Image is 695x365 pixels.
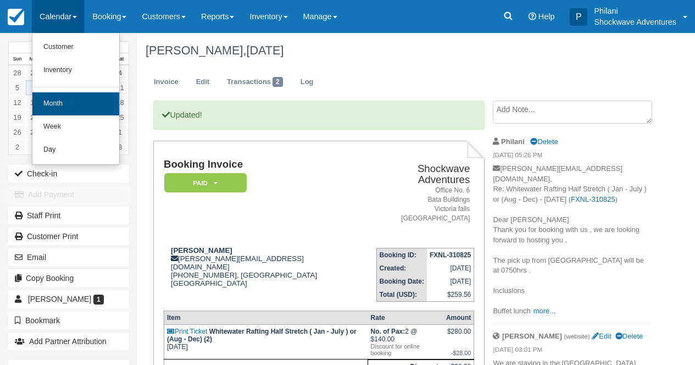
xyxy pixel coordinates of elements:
[32,139,119,162] a: Day
[28,295,91,303] span: [PERSON_NAME]
[8,269,129,287] button: Copy Booking
[446,350,471,356] em: -$28.00
[32,33,120,165] ul: Calendar
[26,140,43,154] a: 3
[570,8,587,26] div: P
[368,311,443,324] th: Rate
[164,324,368,359] td: [DATE]
[26,95,43,110] a: 13
[164,173,247,192] em: Paid
[592,332,611,340] a: Edit
[571,195,615,203] a: FXNL-310825
[26,110,43,125] a: 20
[594,16,676,27] p: Shockwave Adventures
[8,165,129,182] button: Check-in
[9,140,26,154] a: 2
[371,328,405,335] strong: No. of Pax
[146,44,650,57] h1: [PERSON_NAME],
[32,115,119,139] a: Week
[32,59,119,82] a: Inventory
[93,295,104,305] span: 1
[26,80,43,95] a: 6
[376,275,427,288] th: Booking Date:
[493,164,650,317] p: [PERSON_NAME][EMAIL_ADDRESS][DOMAIN_NAME], Re: Whitewater Rafting Half Stretch ( Jan - July ) or ...
[219,71,291,93] a: Transactions2
[112,53,129,65] th: Sat
[376,262,427,275] th: Created:
[427,262,474,275] td: [DATE]
[529,13,536,20] i: Help
[112,65,129,80] a: 4
[594,5,676,16] p: Philani
[8,9,24,25] img: checkfront-main-nav-mini-logo.png
[364,163,470,186] h2: Shockwave Adventures
[530,137,558,146] a: Delete
[167,328,357,343] strong: Whitewater Rafting Half Stretch ( Jan - July ) or (Aug - Dec) (2)
[8,290,129,308] a: [PERSON_NAME] 1
[26,53,43,65] th: Mon
[153,101,484,130] p: Updated!
[26,125,43,140] a: 27
[164,311,368,324] th: Item
[9,110,26,125] a: 19
[292,71,322,93] a: Log
[427,275,474,288] td: [DATE]
[564,333,590,340] small: (website)
[8,312,129,329] button: Bookmark
[427,288,474,302] td: $259.56
[167,328,207,335] a: Print Ticket
[9,53,26,65] th: Sun
[32,92,119,115] a: Month
[430,251,471,259] strong: FXNL-310825
[8,186,129,203] button: Add Payment
[502,332,562,340] strong: [PERSON_NAME]
[112,140,129,154] a: 8
[538,12,555,21] span: Help
[8,333,129,350] button: Add Partner Attribution
[188,71,218,93] a: Edit
[164,159,360,170] h1: Booking Invoice
[112,95,129,110] a: 18
[9,80,26,95] a: 5
[615,332,643,340] a: Delete
[9,125,26,140] a: 26
[371,343,441,356] em: Discount for online booking
[376,248,427,262] th: Booking ID:
[9,95,26,110] a: 12
[32,36,119,59] a: Customer
[164,173,243,193] a: Paid
[112,110,129,125] a: 25
[112,125,129,140] a: 1
[8,248,129,266] button: Email
[376,288,427,302] th: Total (USD):
[443,311,474,324] th: Amount
[501,137,524,146] strong: Philani
[164,246,360,301] div: [PERSON_NAME][EMAIL_ADDRESS][DOMAIN_NAME] [PHONE_NUMBER], [GEOGRAPHIC_DATA] [GEOGRAPHIC_DATA]
[246,43,283,57] span: [DATE]
[446,328,471,344] div: $280.00
[26,65,43,80] a: 29
[8,228,129,245] a: Customer Print
[171,246,232,255] strong: [PERSON_NAME]
[493,151,650,163] em: [DATE] 05:26 PM
[368,324,443,359] td: 2 @ $140.00
[8,207,129,224] a: Staff Print
[533,307,555,315] a: more...
[146,71,187,93] a: Invoice
[493,345,650,357] em: [DATE] 03:01 PM
[112,80,129,95] a: 11
[273,77,283,87] span: 2
[9,65,26,80] a: 28
[364,186,470,224] address: Office No. 6 Bata Buildings Victoria falls [GEOGRAPHIC_DATA]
